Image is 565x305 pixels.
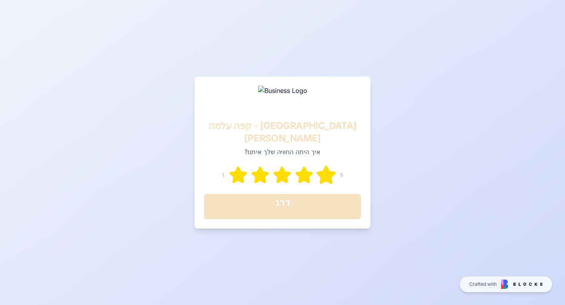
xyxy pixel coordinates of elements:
span: Crafted with [469,281,497,287]
span: 1 [222,172,224,178]
div: קפה עלמה - [GEOGRAPHIC_DATA][PERSON_NAME] [204,120,361,145]
span: 5 [340,172,343,178]
img: Business Logo [258,86,307,111]
p: איך היתה החוויה שלך איתנו? [204,147,361,156]
a: Crafted with [459,276,552,292]
img: Blocks [501,280,543,289]
div: דרג [275,196,290,209]
button: דרג [204,194,361,219]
